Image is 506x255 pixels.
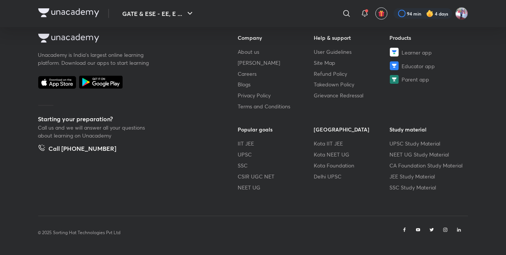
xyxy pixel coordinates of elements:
a: Company Logo [38,34,214,45]
h6: [GEOGRAPHIC_DATA] [314,126,390,134]
h6: Study material [390,126,466,134]
a: Parent app [390,75,466,84]
a: Blogs [238,81,314,89]
img: streak [426,10,434,17]
a: Kota Foundation [314,162,390,170]
h6: Company [238,34,314,42]
a: CSIR UGC NET [238,173,314,181]
a: Grievance Redressal [314,92,390,100]
img: avatar [378,10,385,17]
span: Educator app [402,62,435,70]
span: Careers [238,70,257,78]
img: Educator app [390,61,399,70]
a: Privacy Policy [238,92,314,100]
a: CA Foundation Study Material [390,162,466,170]
a: Site Map [314,59,390,67]
img: Company Logo [38,34,99,43]
a: IIT JEE [238,140,314,148]
h5: Call [PHONE_NUMBER] [49,144,117,155]
a: JEE Study Material [390,173,466,181]
img: Learner app [390,48,399,57]
span: Parent app [402,76,430,84]
h6: Products [390,34,466,42]
p: Call us and we will answer all your questions about learning on Unacademy [38,124,152,140]
h6: Popular goals [238,126,314,134]
a: User Guidelines [314,48,390,56]
a: Company Logo [38,8,99,19]
button: GATE & ESE - EE, E ... [118,6,199,21]
img: Company Logo [38,8,99,17]
a: Terms and Conditions [238,103,314,111]
a: About us [238,48,314,56]
p: © 2025 Sorting Hat Technologies Pvt Ltd [38,230,121,236]
a: Educator app [390,61,466,70]
a: UPSC Study Material [390,140,466,148]
a: SSC Study Material [390,184,466,192]
a: NEET UG [238,184,314,192]
h5: Starting your preparation? [38,115,214,124]
a: [PERSON_NAME] [238,59,314,67]
img: Pradeep Kumar [455,7,468,20]
a: SSC [238,162,314,170]
a: UPSC [238,151,314,159]
a: Call [PHONE_NUMBER] [38,144,117,155]
a: Delhi UPSC [314,173,390,181]
a: Learner app [390,48,466,57]
h6: Help & support [314,34,390,42]
img: Parent app [390,75,399,84]
a: NEET UG Study Material [390,151,466,159]
p: Unacademy is India’s largest online learning platform. Download our apps to start learning [38,51,152,67]
a: Takedown Policy [314,81,390,89]
a: Kota IIT JEE [314,140,390,148]
a: Careers [238,70,314,78]
span: Learner app [402,48,432,56]
a: Refund Policy [314,70,390,78]
a: Kota NEET UG [314,151,390,159]
button: avatar [375,8,388,20]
